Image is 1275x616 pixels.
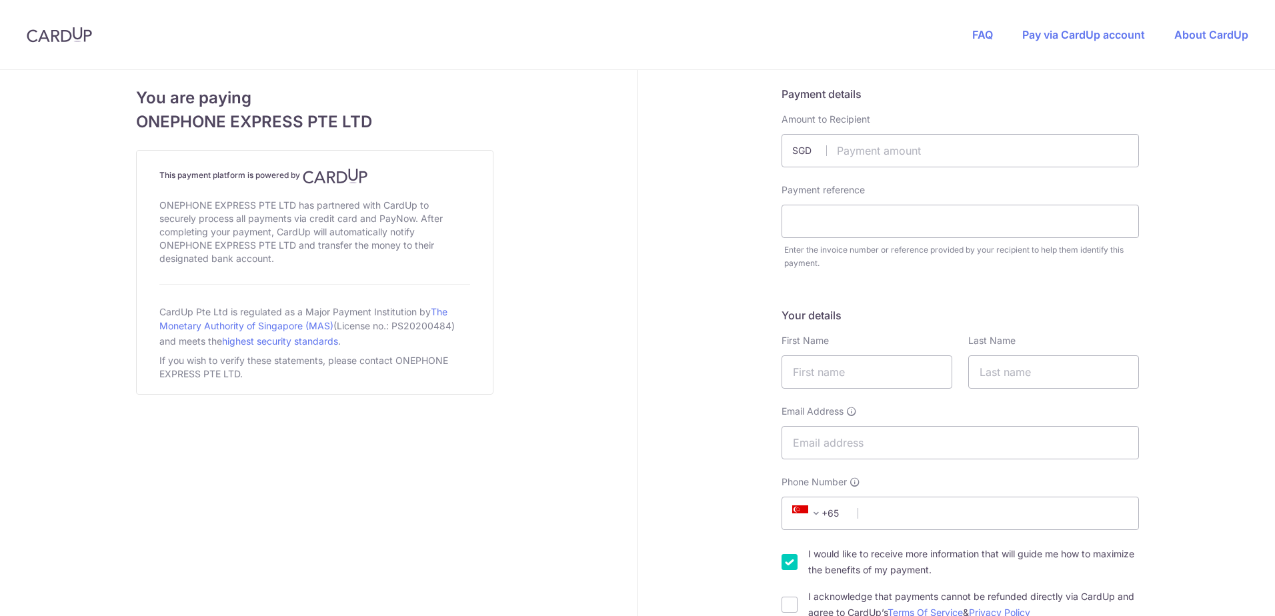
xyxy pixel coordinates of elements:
[784,243,1139,270] div: Enter the invoice number or reference provided by your recipient to help them identify this payment.
[972,28,993,41] a: FAQ
[968,355,1139,389] input: Last name
[782,405,844,418] span: Email Address
[782,334,829,347] label: First Name
[27,27,92,43] img: CardUp
[782,183,865,197] label: Payment reference
[782,475,847,489] span: Phone Number
[303,168,368,184] img: CardUp
[136,110,493,134] span: ONEPHONE EXPRESS PTE LTD
[808,546,1139,578] label: I would like to receive more information that will guide me how to maximize the benefits of my pa...
[159,351,470,383] div: If you wish to verify these statements, please contact ONEPHONE EXPRESS PTE LTD.
[788,505,848,521] span: +65
[159,196,470,268] div: ONEPHONE EXPRESS PTE LTD has partnered with CardUp to securely process all payments via credit ca...
[782,426,1139,459] input: Email address
[222,335,338,347] a: highest security standards
[782,307,1139,323] h5: Your details
[159,301,470,351] div: CardUp Pte Ltd is regulated as a Major Payment Institution by (License no.: PS20200484) and meets...
[1174,28,1248,41] a: About CardUp
[782,134,1139,167] input: Payment amount
[159,168,470,184] h4: This payment platform is powered by
[1022,28,1145,41] a: Pay via CardUp account
[782,355,952,389] input: First name
[968,334,1016,347] label: Last Name
[792,144,827,157] span: SGD
[136,86,493,110] span: You are paying
[782,86,1139,102] h5: Payment details
[782,113,870,126] label: Amount to Recipient
[792,505,824,521] span: +65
